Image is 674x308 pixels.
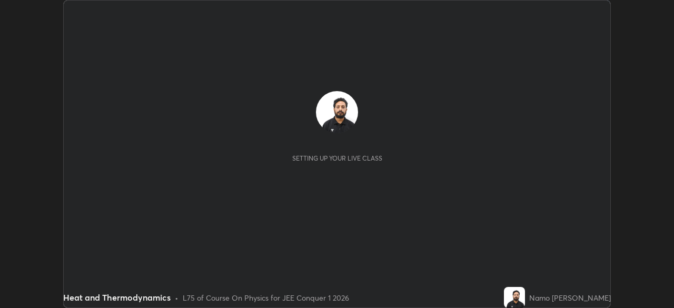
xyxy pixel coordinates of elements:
[175,292,179,303] div: •
[504,287,525,308] img: 436b37f31ff54e2ebab7161bc7e43244.jpg
[529,292,611,303] div: Namo [PERSON_NAME]
[63,291,171,304] div: Heat and Thermodynamics
[292,154,382,162] div: Setting up your live class
[183,292,349,303] div: L75 of Course On Physics for JEE Conquer 1 2026
[316,91,358,133] img: 436b37f31ff54e2ebab7161bc7e43244.jpg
